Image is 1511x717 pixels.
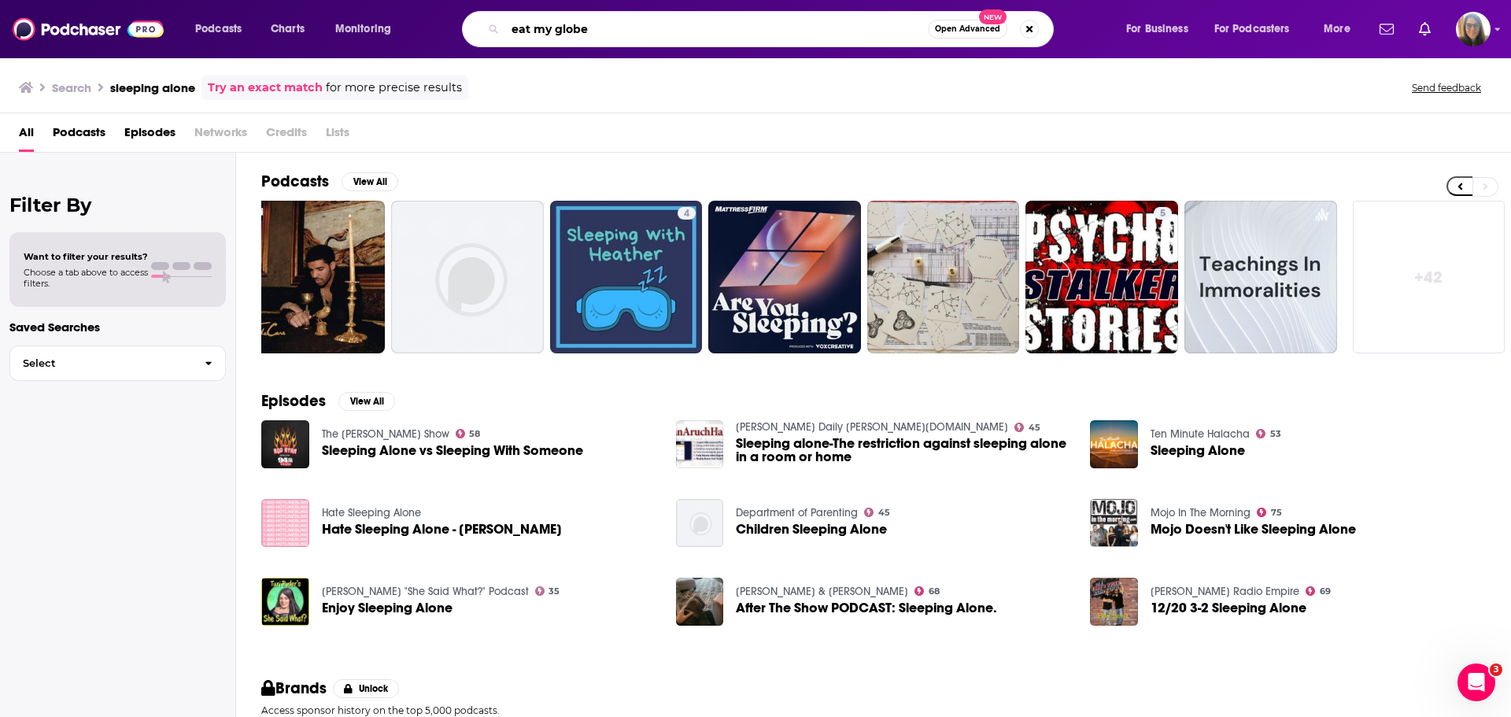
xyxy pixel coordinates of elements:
h2: Episodes [261,391,326,411]
span: Select [10,358,192,368]
span: For Podcasters [1214,18,1290,40]
a: 58 [456,429,481,438]
span: For Business [1126,18,1188,40]
img: Mojo Doesn't Like Sleeping Alone [1090,499,1138,547]
a: After The Show PODCAST: Sleeping Alone. [736,601,997,615]
h2: Brands [261,678,327,698]
button: open menu [1204,17,1313,42]
img: Podchaser - Follow, Share and Rate Podcasts [13,14,164,44]
button: View All [338,392,395,411]
a: Show notifications dropdown [1413,16,1437,43]
h2: Filter By [9,194,226,216]
span: Hate Sleeping Alone - [PERSON_NAME] [322,523,562,536]
button: Show profile menu [1456,12,1491,46]
p: Access sponsor history on the top 5,000 podcasts. [261,704,1486,716]
a: 53 [1256,429,1281,438]
a: 75 [1257,508,1282,517]
a: Murphy, Sam & Jodi [736,585,908,598]
a: Hate Sleeping Alone [322,506,421,519]
a: Podcasts [53,120,105,152]
a: 5 [1154,207,1172,220]
span: Monitoring [335,18,391,40]
a: Episodes [124,120,175,152]
span: 53 [1270,431,1281,438]
a: Turi Ryder's "She Said What?" Podcast [322,585,529,598]
span: Open Advanced [935,25,1000,33]
img: User Profile [1456,12,1491,46]
button: open menu [184,17,262,42]
img: Children Sleeping Alone [676,499,724,547]
a: +42 [1353,201,1505,353]
a: The Rod Ryan Show [322,427,449,441]
a: 69 [1306,586,1331,596]
a: Mojo Doesn't Like Sleeping Alone [1151,523,1356,536]
span: Choose a tab above to access filters. [24,267,148,289]
span: 68 [929,588,940,595]
img: Enjoy Sleeping Alone [261,578,309,626]
span: Sleeping Alone [1151,444,1245,457]
div: Search podcasts, credits, & more... [477,11,1069,47]
span: Charts [271,18,305,40]
img: Sleeping Alone vs Sleeping With Someone [261,420,309,468]
a: Charts [260,17,314,42]
img: 12/20 3-2 Sleeping Alone [1090,578,1138,626]
a: Try an exact match [208,79,323,97]
span: 5 [1160,206,1166,222]
button: View All [342,172,398,191]
img: Hate Sleeping Alone - Drake [261,499,309,547]
a: Enjoy Sleeping Alone [322,601,453,615]
h3: Search [52,80,91,95]
input: Search podcasts, credits, & more... [505,17,928,42]
a: Todd N Tyler Radio Empire [1151,585,1299,598]
h3: sleeping alone [110,80,195,95]
a: Sleeping Alone [1090,420,1138,468]
button: open menu [1313,17,1370,42]
span: 75 [1271,509,1282,516]
button: open menu [1115,17,1208,42]
a: Ten Minute Halacha [1151,427,1250,441]
a: 68 [914,586,940,596]
a: Sleeping alone-The restriction against sleeping alone in a room or home [736,437,1071,464]
a: All [19,120,34,152]
a: Department of Parenting [736,506,858,519]
span: New [979,9,1007,24]
button: Send feedback [1407,81,1486,94]
span: Networks [194,120,247,152]
a: Children Sleeping Alone [736,523,887,536]
a: Show notifications dropdown [1373,16,1400,43]
a: Sleeping Alone vs Sleeping With Someone [322,444,583,457]
a: PodcastsView All [261,172,398,191]
span: 58 [469,431,480,438]
span: 45 [1029,424,1040,431]
a: 45 [1014,423,1040,432]
button: Unlock [333,679,400,698]
span: 35 [549,588,560,595]
button: open menu [324,17,412,42]
span: More [1324,18,1350,40]
a: 12/20 3-2 Sleeping Alone [1151,601,1306,615]
a: Rabbi Goldstein Daily Halacha shulchanaruchharav.com [736,420,1008,434]
span: Credits [266,120,307,152]
h2: Podcasts [261,172,329,191]
a: Mojo In The Morning [1151,506,1251,519]
span: 4 [684,206,689,222]
a: After The Show PODCAST: Sleeping Alone. [676,578,724,626]
span: Lists [326,120,349,152]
